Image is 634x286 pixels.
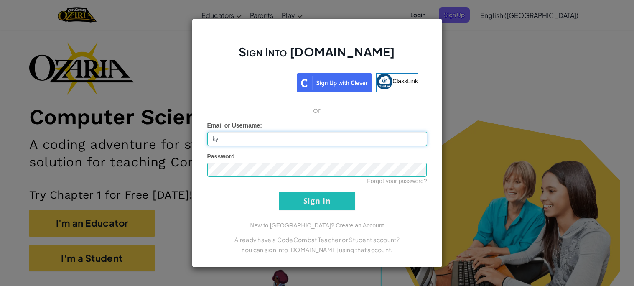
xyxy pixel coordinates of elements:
[250,222,384,229] a: New to [GEOGRAPHIC_DATA]? Create an Account
[367,178,427,184] a: Forgot your password?
[207,44,427,68] h2: Sign Into [DOMAIN_NAME]
[279,192,355,210] input: Sign In
[297,73,372,92] img: clever_sso_button@2x.png
[392,78,418,84] span: ClassLink
[207,121,262,130] label: :
[313,105,321,115] p: or
[377,74,392,89] img: classlink-logo-small.png
[207,235,427,245] p: Already have a CodeCombat Teacher or Student account?
[207,245,427,255] p: You can sign into [DOMAIN_NAME] using that account.
[211,72,297,91] iframe: Sign in with Google Button
[207,122,260,129] span: Email or Username
[207,153,235,160] span: Password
